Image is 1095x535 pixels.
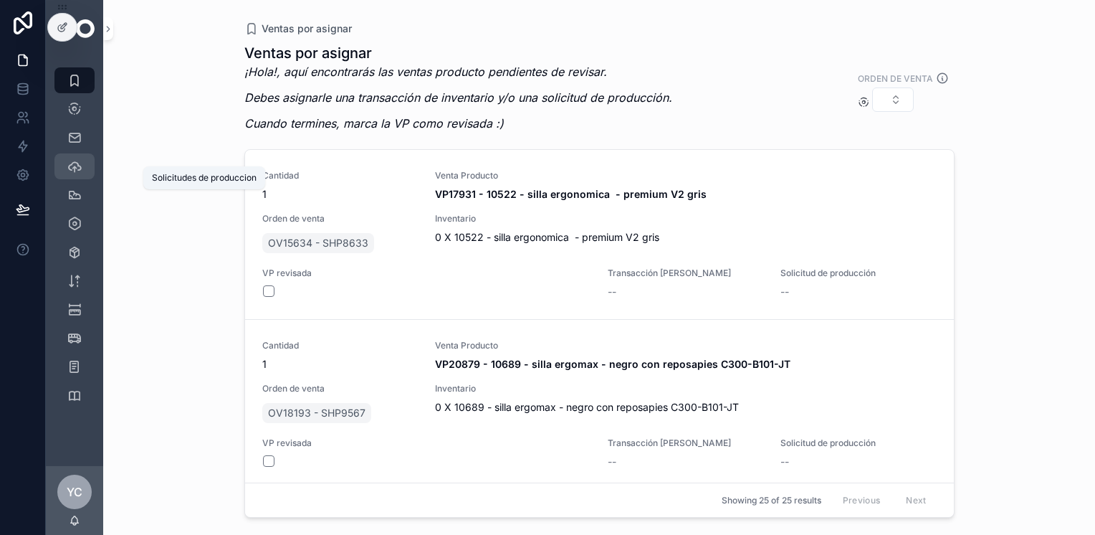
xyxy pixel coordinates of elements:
[435,213,937,224] span: Inventario
[858,72,933,85] label: Orden de venta
[262,22,352,36] span: Ventas por asignar
[608,437,763,449] span: Transacción [PERSON_NAME]
[780,455,789,469] span: --
[435,170,937,181] span: Venta Producto
[780,437,936,449] span: Solicitud de producción
[872,87,914,112] button: Select Button
[435,340,937,351] span: Venta Producto
[46,57,103,427] div: scrollable content
[152,172,257,184] div: Solicitudes de produccion
[608,267,763,279] span: Transacción [PERSON_NAME]
[244,65,607,79] em: ¡Hola!, aquí encontrarás las ventas producto pendientes de revisar.
[608,455,616,469] span: --
[262,437,591,449] span: VP revisada
[268,236,368,250] span: OV15634 - SHP8633
[435,188,707,200] strong: VP17931 - 10522 - silla ergonomica - premium V2 gris
[262,187,418,202] span: 1
[722,495,821,506] span: Showing 25 of 25 results
[435,400,937,415] span: 0 X 10689 - silla ergomax - negro con reposapies C300-B101-JT
[262,357,418,371] span: 1
[244,116,504,131] em: Cuando termines, marca la VP como revisada :)
[262,213,418,224] span: Orden de venta
[435,383,937,394] span: Inventario
[780,267,936,279] span: Solicitud de producción
[780,285,789,299] span: --
[244,22,352,36] a: Ventas por asignar
[262,340,418,351] span: Cantidad
[244,90,672,105] em: Debes asignarle una transacción de inventario y/o una solicitud de producción.
[262,383,418,394] span: Orden de venta
[262,267,591,279] span: VP revisada
[608,285,616,299] span: --
[67,483,82,501] span: YC
[262,403,371,423] a: OV18193 - SHP9567
[244,43,672,63] h1: Ventas por asignar
[262,170,418,181] span: Cantidad
[435,230,937,245] span: 0 X 10522 - silla ergonomica - premium V2 gris
[268,406,365,420] span: OV18193 - SHP9567
[262,233,374,253] a: OV15634 - SHP8633
[435,358,790,370] strong: VP20879 - 10689 - silla ergomax - negro con reposapies C300-B101-JT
